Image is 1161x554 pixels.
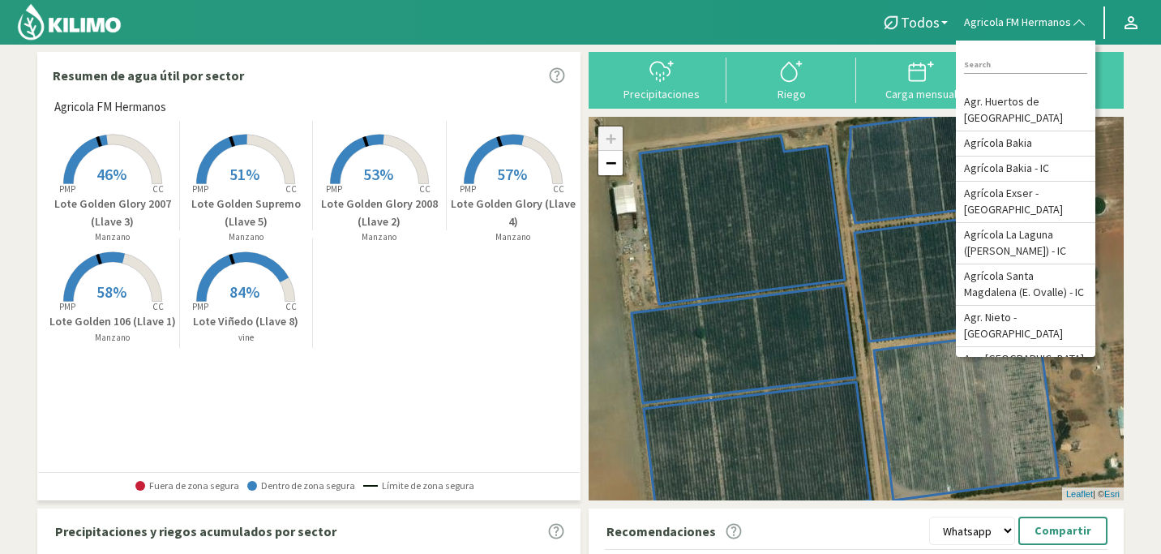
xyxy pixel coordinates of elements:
span: 84% [229,281,259,302]
li: Agr. Nieto - [GEOGRAPHIC_DATA] [956,306,1095,347]
span: 46% [96,164,126,184]
p: Compartir [1035,522,1091,540]
li: Agrícola Santa Magdalena (E. Ovalle) - IC [956,264,1095,306]
tspan: CC [152,183,164,195]
p: Lote Golden Supremo (Llave 5) [180,195,313,230]
li: Agr. [GEOGRAPHIC_DATA] [956,347,1095,372]
div: Carga mensual [861,88,981,100]
tspan: CC [152,301,164,312]
li: Agrícola La Laguna ([PERSON_NAME]) - IC [956,223,1095,264]
span: Fuera de zona segura [135,480,239,492]
span: 58% [96,281,126,302]
p: Lote Golden Glory 2008 (Llave 2) [313,195,446,230]
li: Agrícola Bakia [956,131,1095,157]
p: Manzano [447,230,580,244]
p: Manzano [46,230,179,244]
button: Agricola FM Hermanos [956,5,1095,41]
p: Recomendaciones [606,522,716,541]
tspan: CC [286,183,298,195]
p: Resumen de agua útil por sector [53,66,244,85]
p: vine [180,331,313,345]
p: Lote Golden 106 (Llave 1) [46,313,179,330]
p: Manzano [46,331,179,345]
tspan: PMP [460,183,476,195]
span: Dentro de zona segura [247,480,355,492]
li: Agr. Huertos de [GEOGRAPHIC_DATA] [956,90,1095,131]
a: Zoom out [598,151,623,175]
div: Precipitaciones [602,88,722,100]
span: Límite de zona segura [363,480,474,492]
a: Leaflet [1066,489,1093,499]
p: Manzano [180,230,313,244]
li: Agrícola Exser - [GEOGRAPHIC_DATA] [956,182,1095,223]
p: Lote Golden Glory 2007 (Llave 3) [46,195,179,230]
span: Todos [901,14,940,31]
a: Esri [1104,489,1120,499]
p: Lote Golden Glory (Llave 4) [447,195,580,230]
button: Precipitaciones [597,58,726,101]
tspan: CC [286,301,298,312]
tspan: PMP [192,301,208,312]
p: Precipitaciones y riegos acumulados por sector [55,522,336,541]
button: Compartir [1018,517,1107,545]
tspan: PMP [192,183,208,195]
li: Agrícola Bakia - IC [956,157,1095,182]
p: Lote Viñedo (Llave 8) [180,313,313,330]
button: Carga mensual [856,58,986,101]
tspan: CC [553,183,564,195]
img: Kilimo [16,2,122,41]
span: Agricola FM Hermanos [54,98,166,117]
tspan: CC [419,183,431,195]
tspan: PMP [326,183,342,195]
p: Manzano [313,230,446,244]
button: Riego [726,58,856,101]
span: Agricola FM Hermanos [964,15,1071,31]
span: 51% [229,164,259,184]
tspan: PMP [59,301,75,312]
a: Zoom in [598,127,623,151]
span: 57% [497,164,527,184]
div: Riego [731,88,851,100]
div: | © [1062,487,1124,501]
tspan: PMP [59,183,75,195]
span: 53% [363,164,393,184]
